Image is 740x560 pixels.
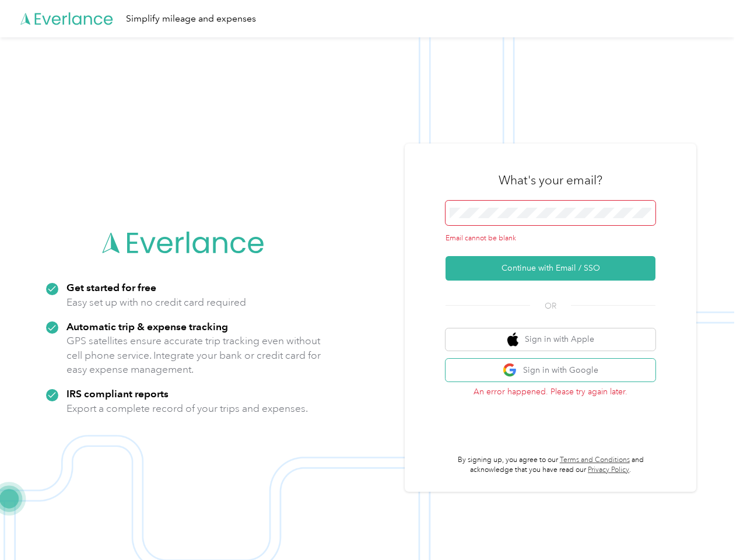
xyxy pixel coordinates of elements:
strong: Get started for free [66,281,156,293]
a: Terms and Conditions [560,456,630,464]
p: Export a complete record of your trips and expenses. [66,401,308,416]
button: google logoSign in with Google [446,359,655,381]
img: apple logo [507,332,519,347]
strong: Automatic trip & expense tracking [66,320,228,332]
button: apple logoSign in with Apple [446,328,655,351]
p: An error happened. Please try again later. [446,386,655,398]
p: GPS satellites ensure accurate trip tracking even without cell phone service. Integrate your bank... [66,334,321,377]
p: By signing up, you agree to our and acknowledge that you have read our . [446,455,655,475]
img: google logo [503,363,517,377]
h3: What's your email? [499,172,602,188]
div: Email cannot be blank [446,233,655,244]
a: Privacy Policy [588,466,629,474]
p: Easy set up with no credit card required [66,295,246,310]
div: Simplify mileage and expenses [126,12,256,26]
button: Continue with Email / SSO [446,256,655,281]
span: OR [530,300,571,312]
strong: IRS compliant reports [66,387,169,400]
